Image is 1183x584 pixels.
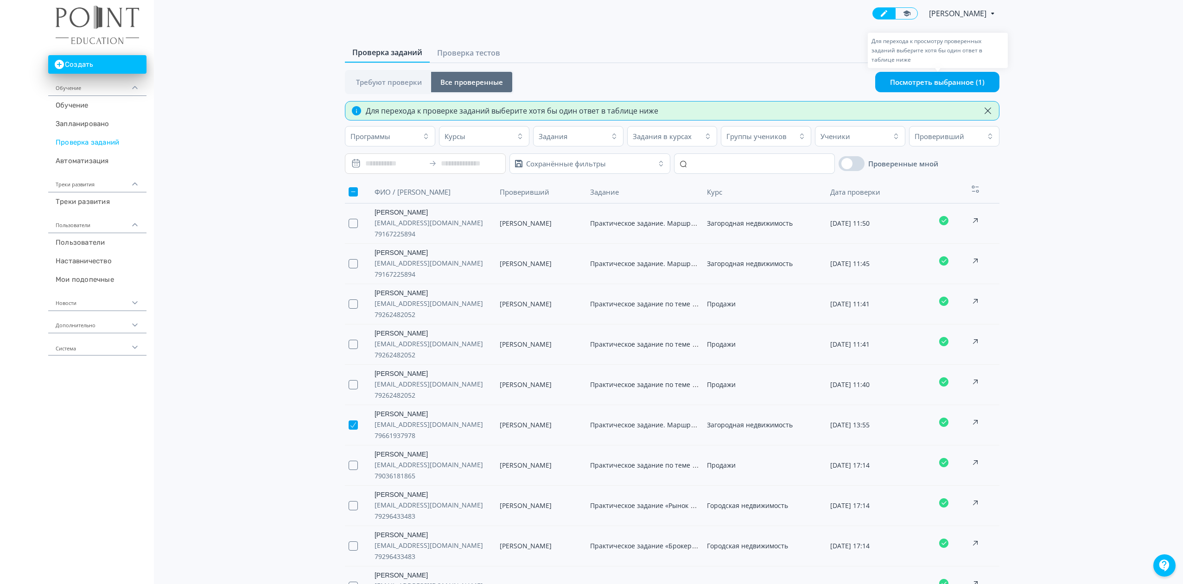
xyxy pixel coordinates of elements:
span: 79296433483 [375,511,492,522]
span: 79661937978 [375,430,492,441]
td: Мальцева Татьяна [496,284,587,324]
div: Новости [48,289,146,311]
div: Курсы [445,132,465,141]
a: Запланировано [48,114,146,133]
a: Треки развития [48,192,146,211]
span: Проверка тестов [437,47,500,58]
span: 79262482052 [375,390,492,401]
a: [PERSON_NAME] [375,248,492,258]
button: Проверивший [500,185,551,198]
span: [PERSON_NAME] [500,461,552,470]
td: Практическое задание по теме «Эффективная работа с ключевыми субъектами» [586,324,703,365]
button: Задания в курсах [627,126,718,146]
td: Практическое задание «Рынок элитной недвижимости Москвы» [586,486,703,526]
button: Программы [345,126,435,146]
button: Создать [48,55,146,74]
div: Ученики [820,132,850,141]
span: [PERSON_NAME] [500,541,552,550]
span: [PERSON_NAME] [500,219,552,228]
td: Мальцева Татьяна [496,324,587,365]
span: 79167225894 [375,229,492,240]
span: [DATE] 17:14 [830,541,870,550]
span: [PERSON_NAME] [500,501,552,510]
td: 10.10.2025 в 11:41 [827,324,935,365]
td: Продажи [703,445,827,486]
a: [PERSON_NAME] [375,530,492,540]
span: Городская недвижимость [707,501,788,510]
span: Практическое задание по теме «Снятие запроса» [590,380,750,389]
a: [PERSON_NAME] [375,288,492,298]
span: [DATE] 17:14 [830,461,870,470]
span: [PERSON_NAME] [500,340,552,349]
span: [EMAIL_ADDRESS][DOMAIN_NAME] [375,419,492,430]
td: 08.10.2025 в 17:14 [827,445,935,486]
span: Проверка заданий [352,47,422,58]
span: Практическое задание «Рынок элитной недвижимости Москвы» [590,501,796,510]
td: 10.10.2025 в 11:41 [827,284,935,324]
button: Проверивший [909,126,999,146]
span: 79167225894 [375,269,492,280]
span: Требуют проверки [356,77,422,87]
td: 08.10.2025 в 17:14 [827,526,935,566]
span: Продажи [707,380,736,389]
button: Курсы [439,126,529,146]
td: 10.10.2025 в 11:50 [827,203,935,244]
div: Дополнительно [48,311,146,333]
a: Наставничество [48,252,146,270]
span: 79262482052 [375,349,492,361]
span: Практическое задание по теме «Эффективная работа с ключевыми субъектами» [590,340,850,349]
button: Все проверенные [431,72,512,92]
span: Татьяна Мальцева [929,8,988,19]
a: [PERSON_NAME] [375,449,492,459]
span: [EMAIL_ADDRESS][DOMAIN_NAME] [375,459,492,470]
span: Загородная недвижимость [707,420,793,429]
td: Городская недвижимость [703,486,827,526]
td: Практическое задание по теме «Сложности» [586,445,703,486]
div: Группы учеников [726,132,787,141]
span: [EMAIL_ADDRESS][DOMAIN_NAME] [375,540,492,551]
div: Треки развития [48,170,146,192]
span: Продажи [707,299,736,308]
a: Проверка заданий [48,133,146,152]
td: 09.10.2025 в 13:55 [827,405,935,445]
td: Практическое задание. Маршрутный день №2. Новорижское шоссе [586,203,703,244]
td: Продажи [703,324,827,365]
span: [PERSON_NAME] [500,299,552,308]
span: Практическое задание. Маршрутный день №1. [GEOGRAPHIC_DATA] [590,259,808,268]
span: Проверивший [500,187,549,197]
span: [EMAIL_ADDRESS][DOMAIN_NAME] [375,298,492,309]
span: [EMAIL_ADDRESS][DOMAIN_NAME] [375,258,492,269]
td: Практическое задание по теме «Основные положения» [586,284,703,324]
td: Практическое задание по теме «Снятие запроса» [586,365,703,405]
button: ФИО / [PERSON_NAME] [375,185,452,198]
a: [PERSON_NAME] [375,207,492,217]
button: Задание [590,185,621,198]
td: Мальцева Татьяна [496,365,587,405]
div: Программы [350,132,390,141]
span: [EMAIL_ADDRESS][DOMAIN_NAME] [375,217,492,229]
div: Сохранённые фильтры [526,159,606,168]
span: Загородная недвижимость [707,259,793,268]
span: [DATE] 13:55 [830,420,870,429]
td: Практическое задание «Брокер тур» [586,526,703,566]
span: Практическое задание «Брокер тур» [590,541,707,550]
button: Требуют проверки [347,72,431,92]
a: Автоматизация [48,152,146,170]
button: Ученики [815,126,905,146]
span: [PERSON_NAME] [500,420,552,429]
td: Мальцева Татьяна [496,445,587,486]
td: 10.10.2025 в 11:45 [827,244,935,284]
span: [DATE] 11:40 [830,380,870,389]
td: Мальцева Татьяна [496,526,587,566]
div: Для перехода к проверке заданий выберите хотя бы один ответ в таблице ниже [366,105,658,116]
td: Мальцева Татьяна [496,486,587,526]
span: [PERSON_NAME] [500,380,552,389]
button: Сохранённые фильтры [509,153,670,174]
span: [DATE] 11:41 [830,340,870,349]
span: Практическое задание по теме «Основные положения» [590,299,769,308]
a: Мои подопечные [48,270,146,289]
td: Мальцева Татьяна [496,244,587,284]
td: Мальцева Татьяна [496,203,587,244]
td: 10.10.2025 в 11:40 [827,365,935,405]
span: [DATE] 11:41 [830,299,870,308]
